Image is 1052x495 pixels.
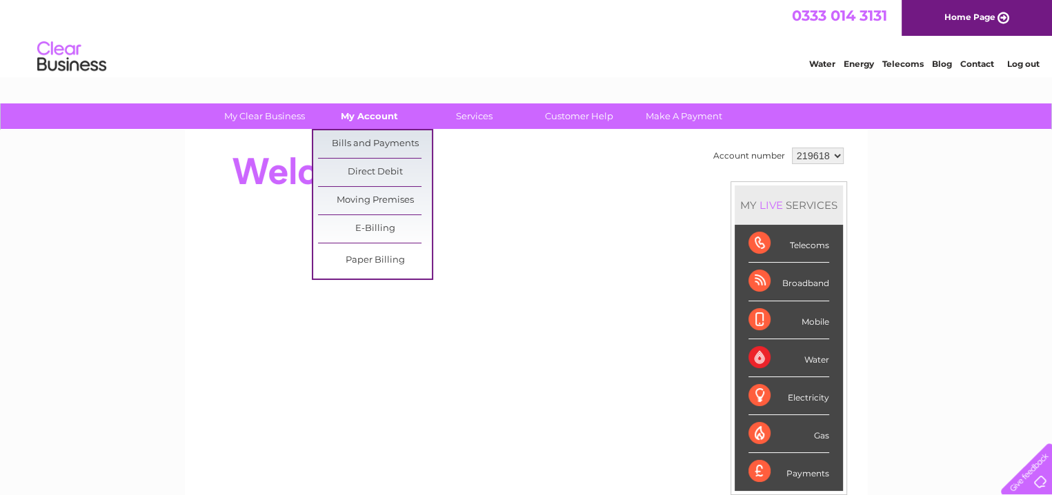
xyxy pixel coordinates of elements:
a: Customer Help [522,103,636,129]
td: Account number [710,144,788,168]
div: Telecoms [748,225,829,263]
a: E-Billing [318,215,432,243]
div: Electricity [748,377,829,415]
a: Water [809,59,835,69]
div: Payments [748,453,829,490]
a: 0333 014 3131 [792,7,887,24]
a: Energy [844,59,874,69]
a: Blog [932,59,952,69]
div: Water [748,339,829,377]
a: Services [417,103,531,129]
div: LIVE [757,199,786,212]
div: MY SERVICES [735,185,843,225]
div: Mobile [748,301,829,339]
a: Telecoms [882,59,924,69]
a: Bills and Payments [318,130,432,158]
a: My Clear Business [208,103,321,129]
a: Contact [960,59,994,69]
a: Log out [1007,59,1040,69]
a: Make A Payment [627,103,741,129]
a: Moving Premises [318,187,432,214]
div: Clear Business is a trading name of Verastar Limited (registered in [GEOGRAPHIC_DATA] No. 3667643... [201,8,853,67]
a: Direct Debit [318,159,432,186]
a: My Account [312,103,426,129]
a: Paper Billing [318,247,432,274]
div: Gas [748,415,829,453]
div: Broadband [748,263,829,301]
img: logo.png [37,36,107,78]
